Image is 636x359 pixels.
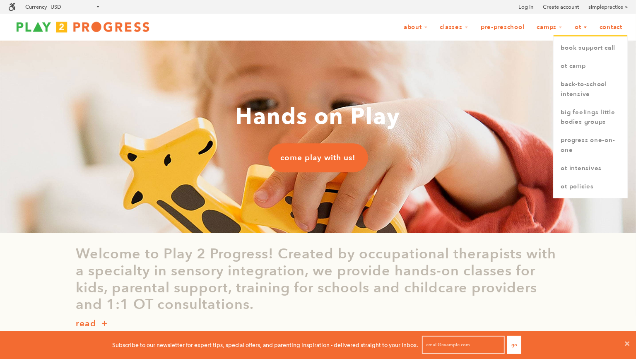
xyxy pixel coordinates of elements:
p: Welcome to Play 2 Progress! Created by occupational therapists with a specialty in sensory integr... [76,246,560,313]
img: Play2Progress logo [8,19,157,35]
a: OT Camp [554,57,627,75]
a: come play with us! [268,143,368,172]
a: Create account [543,3,579,11]
a: Back-to-School Intensive [554,75,627,104]
button: Go [507,336,521,354]
a: OT Policies [554,178,627,196]
a: Camps [532,19,568,35]
a: About [398,19,433,35]
span: come play with us! [281,152,356,163]
a: OT [569,19,593,35]
a: book support call [554,39,627,57]
a: Log in [518,3,533,11]
a: Contact [594,19,628,35]
a: OT Intensives [554,159,627,178]
p: Subscribe to our newsletter for expert tips, special offers, and parenting inspiration - delivere... [112,340,418,349]
a: Pre-Preschool [475,19,530,35]
p: read [76,317,96,330]
a: Classes [435,19,474,35]
label: Currency [25,4,47,10]
a: Progress One-on-One [554,131,627,159]
a: simplepractice > [588,3,628,11]
a: Big Feelings Little Bodies Groups [554,104,627,132]
input: email@example.com [422,336,505,354]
